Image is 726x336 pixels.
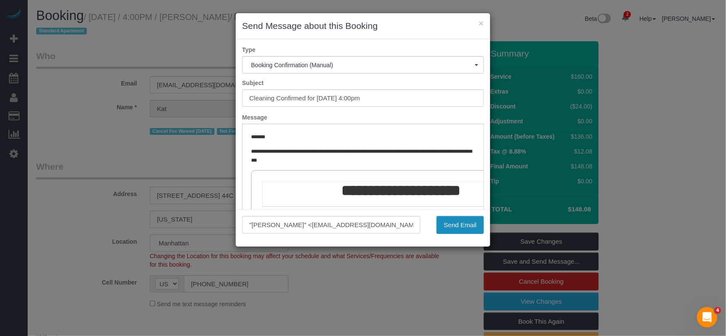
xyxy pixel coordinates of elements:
[251,62,475,68] span: Booking Confirmation (Manual)
[437,216,484,234] button: Send Email
[479,19,484,28] button: ×
[715,307,721,314] span: 4
[243,124,483,257] iframe: Rich Text Editor, editor1
[236,46,490,54] label: Type
[242,89,484,107] input: Subject
[242,56,484,74] button: Booking Confirmation (Manual)
[236,79,490,87] label: Subject
[697,307,717,327] iframe: Intercom live chat
[236,113,490,122] label: Message
[242,20,484,32] h3: Send Message about this Booking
